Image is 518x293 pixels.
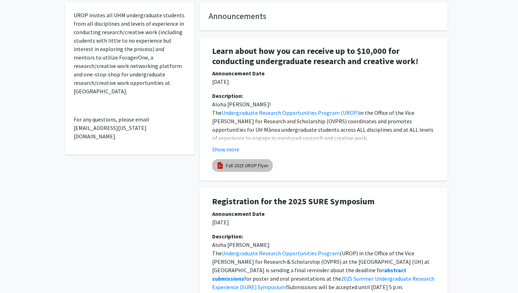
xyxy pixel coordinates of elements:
[212,92,435,100] div: Description:
[212,100,435,108] p: Aloha [PERSON_NAME]!
[209,11,439,21] h4: Announcements
[216,162,224,169] img: pdf_icon.png
[287,283,403,291] span: Submissions will be accepted until [DATE] 5 p.m.
[212,108,435,142] p: The in the Office of the Vice [PERSON_NAME] for Research and Scholarship (OVPRS) coordinates and ...
[5,261,30,288] iframe: Chat
[212,69,435,77] div: Announcement Date
[212,46,435,67] h1: Learn about how you can receive up to $10,000 for conducting undergraduate research and creative ...
[212,197,435,207] h1: Registration for the 2025 SURE Symposium
[212,249,435,291] p: The (UROP) in the Office of the Vice [PERSON_NAME] for Research & Scholarship (OVPRS) at the [GEO...
[226,162,269,169] a: Fall 2025 UROP Flyer
[222,109,359,116] a: Undergraduate Research Opportunities Program (UROP)
[74,11,186,95] p: UROP invites all UHM undergraduate students from all disciplines and levels of experience in cond...
[212,145,239,154] button: Show more
[212,218,435,226] p: [DATE]
[212,232,435,241] div: Description:
[74,115,186,141] p: For any questions, please email [EMAIL_ADDRESS][US_STATE][DOMAIN_NAME].
[222,250,340,257] a: Undergraduate Research Opportunities Program
[212,77,435,86] p: [DATE]
[212,210,435,218] div: Announcement Date
[212,241,435,249] p: Aloha [PERSON_NAME]:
